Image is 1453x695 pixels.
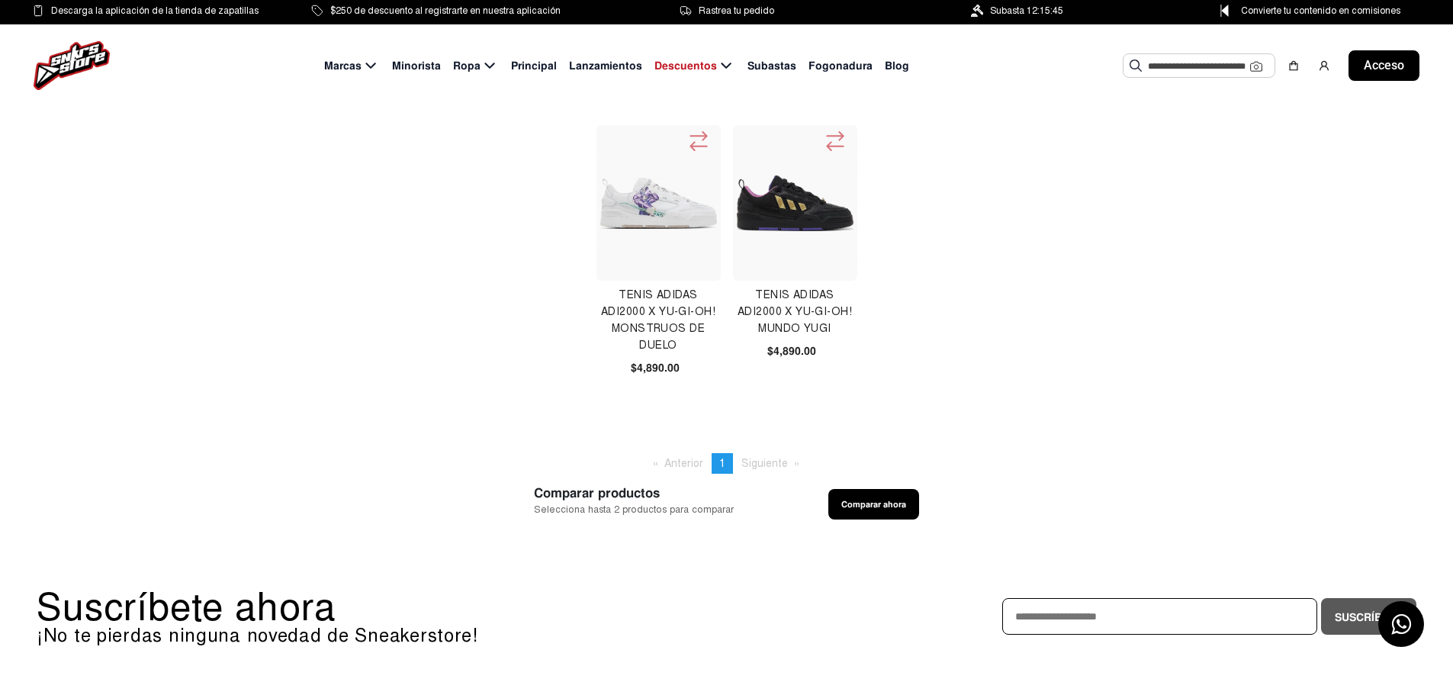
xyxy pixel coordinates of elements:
font: Fogonadura [808,59,873,72]
img: logo [34,41,110,90]
font: Suscríbete [1335,610,1403,624]
font: Anterior [664,457,703,470]
font: Descarga la aplicación de la tienda de zapatillas [51,5,259,16]
img: usuario [1318,60,1330,72]
img: Icono de punto de control [1215,5,1234,17]
img: compras [1287,60,1300,72]
font: Comparar productos [534,485,660,501]
font: $4,890.00 [767,344,816,358]
font: Descuentos [654,59,717,72]
font: Convierte tu contenido en comisiones [1241,5,1400,16]
img: Cámara [1250,60,1262,72]
button: Comparar ahora [828,489,919,520]
ul: Paginación [645,453,808,474]
font: Tenis Adidas Adi2000 X Yu-gi-oh! Monstruos de duelo [601,288,715,352]
font: Siguiente [741,457,788,470]
font: Tenis Adidas Adi2000 X Yu-gi-oh! Mundo Yugi [738,288,852,335]
font: Rastrea tu pedido [699,5,774,16]
img: Tenis Adidas Adi2000 X Yu-gi-oh! Mundo Yugi [737,175,854,232]
font: ¡No te pierdas ninguna novedad de Sneakerstore! [37,624,478,647]
font: 1 [719,457,725,470]
font: Minorista [392,59,441,72]
font: Blog [885,59,909,72]
font: Subastas [747,59,796,72]
font: Marcas [324,59,362,72]
font: $250 de descuento al registrarte en nuestra aplicación [330,5,561,16]
font: Selecciona hasta 2 productos para comparar [534,504,734,516]
font: Comparar ahora [841,499,906,510]
button: Suscríbete [1321,598,1416,635]
font: Acceso [1364,58,1404,72]
font: Ropa [453,59,481,72]
font: Suscríbete ahora [37,584,336,631]
font: Lanzamientos [569,59,642,72]
font: $4,890.00 [631,361,680,375]
img: Buscar [1130,60,1142,72]
font: Subasta 12:15:45 [990,5,1063,16]
font: Principal [511,59,557,72]
img: Tenis Adidas Adi2000 X Yu-gi-oh! Monstruos de duelo [600,178,718,229]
